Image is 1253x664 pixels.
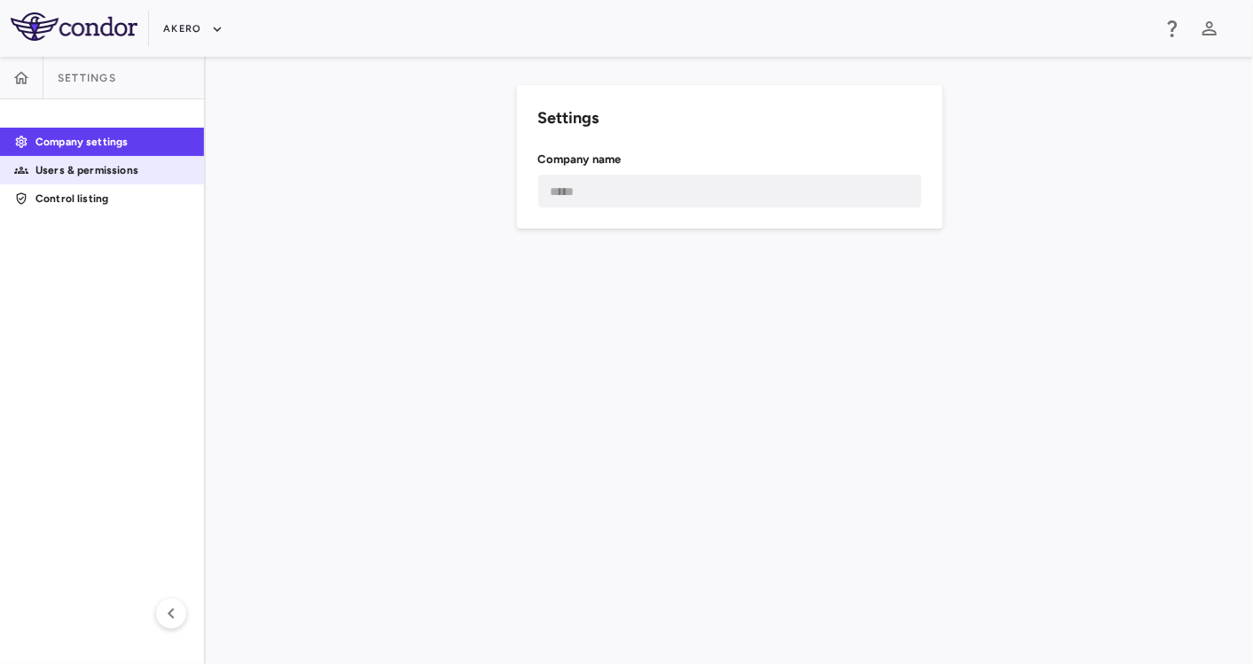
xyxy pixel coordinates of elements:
[11,12,137,41] img: logo-full-SnFGN8VE.png
[58,71,116,85] span: Settings
[538,152,921,168] h6: Company name
[35,191,190,207] p: Control listing
[538,106,921,130] h6: Settings
[35,162,190,178] p: Users & permissions
[163,15,223,43] button: Akero
[35,134,190,150] p: Company settings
